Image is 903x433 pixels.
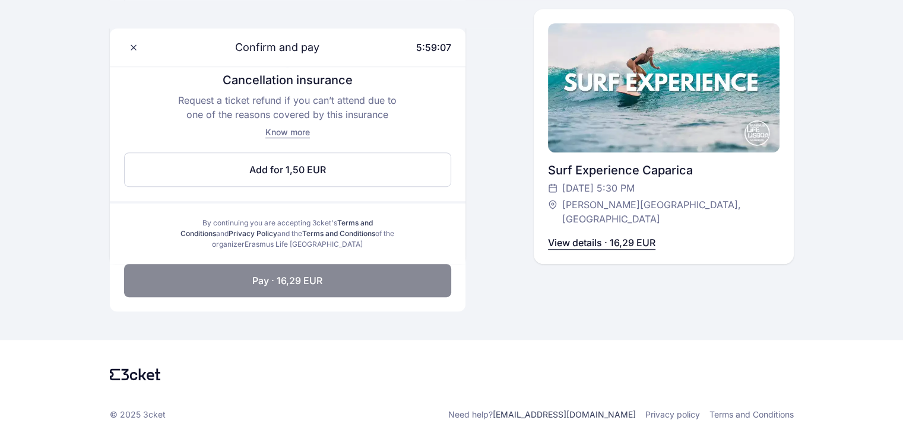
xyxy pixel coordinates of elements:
[173,93,401,122] p: Request a ticket refund if you can’t attend due to one of the reasons covered by this insurance
[124,264,451,297] button: Pay · 16,29 EUR
[249,163,326,177] span: Add for 1,50 EUR
[302,229,375,238] a: Terms and Conditions
[448,409,636,421] p: Need help?
[548,162,780,179] div: Surf Experience Caparica
[548,235,655,250] p: View details · 16,29 EUR
[562,181,635,195] span: [DATE] 5:30 PM
[265,127,310,137] span: Know more
[645,409,700,421] a: Privacy policy
[493,409,636,419] a: [EMAIL_ADDRESS][DOMAIN_NAME]
[176,218,399,250] div: By continuing you are accepting 3cket's and and the of the organizer
[562,198,768,226] span: [PERSON_NAME][GEOGRAPHIC_DATA], [GEOGRAPHIC_DATA]
[245,240,363,249] span: Erasmus Life [GEOGRAPHIC_DATA]
[221,39,319,56] span: Confirm and pay
[416,42,451,53] span: 5:59:07
[110,409,166,421] p: © 2025 3cket
[252,273,322,288] span: Pay · 16,29 EUR
[709,409,794,421] a: Terms and Conditions
[223,72,353,88] p: Cancellation insurance
[124,152,451,187] button: Add for 1,50 EUR
[229,229,277,238] a: Privacy Policy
